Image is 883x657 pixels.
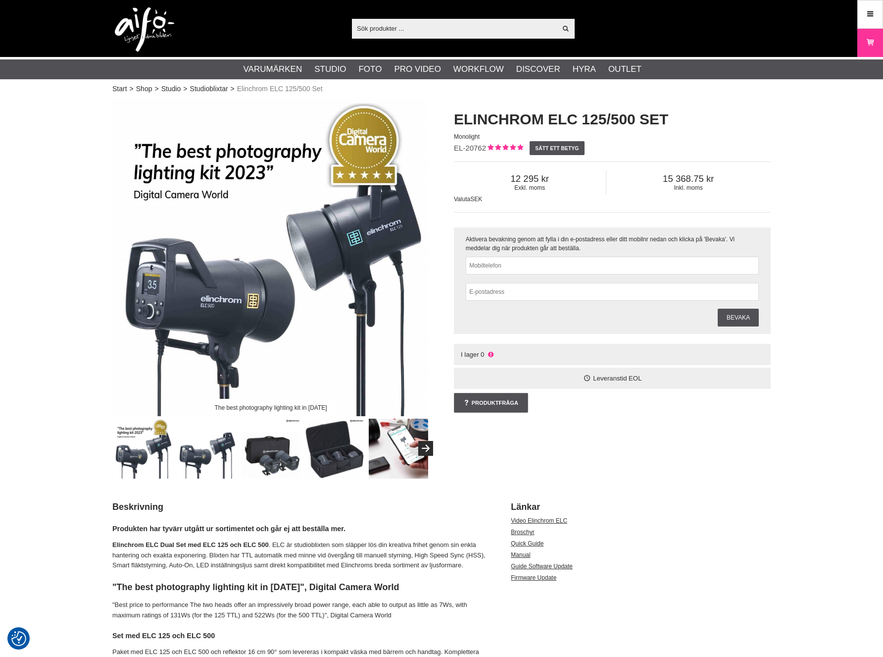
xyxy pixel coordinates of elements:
[466,235,759,253] div: Aktivera bevakning genom att fylla i din e-postadress eller ditt mobilnr nedan och klicka på 'Bev...
[606,173,771,184] span: 15 368.75
[530,141,585,155] a: Sätt ett betyg
[487,351,494,358] i: Ej i lager
[11,631,26,646] img: Revisit consent button
[314,63,346,76] a: Studio
[113,419,173,479] img: The best photography lighting kit in 2023
[206,399,336,416] div: The best photography lighting kit in [DATE]
[511,574,556,581] a: Firmware Update
[112,84,127,94] a: Start
[112,600,486,621] p: "Best price to performance The two heads offer an impressively broad power range, each able to ou...
[718,309,759,327] a: Bevaka
[112,540,486,571] p: . ELC är studioblixten som släpper lös din kreativa frihet genom sin enkla hantering och exakta e...
[454,144,486,152] span: EL-20762
[606,184,771,191] span: Inkl. moms
[454,184,606,191] span: Exkl. moms
[466,283,759,301] input: E-postadress
[511,563,573,570] a: Guide Software Update
[481,351,484,358] span: 0
[454,393,528,413] a: Produktfråga
[369,419,429,479] img: Styrning via App med Bridge
[470,196,482,203] span: SEK
[486,143,523,154] div: Kundbetyg: 5.00
[629,375,641,382] span: EOL
[466,257,759,274] input: Mobiltelefon
[358,63,382,76] a: Foto
[608,63,641,76] a: Outlet
[453,63,504,76] a: Workflow
[511,501,771,513] h2: Länkar
[454,173,606,184] span: 12 295
[305,419,365,479] img: ELC 125/ELC 500 Dual Set i väska
[11,630,26,648] button: Samtyckesinställningar
[418,441,433,456] button: Next
[112,541,269,548] strong: Elinchrom ELC Dual Set med ELC 125 och ELC 500
[516,63,560,76] a: Discover
[136,84,152,94] a: Shop
[231,84,235,94] span: >
[352,21,556,36] input: Sök produkter ...
[511,529,534,536] a: Broschyr
[161,84,181,94] a: Studio
[511,540,543,547] a: Quick Guide
[112,501,486,513] h2: Beskrivning
[593,375,627,382] span: Leveranstid
[154,84,158,94] span: >
[573,63,596,76] a: Hyra
[183,84,187,94] span: >
[511,551,530,558] a: Manual
[241,419,301,479] img: Elinchrom ELC 125/ELC 500 Dual Set
[112,524,486,534] h4: Produkten har tyvärr utgått ur sortimentet och går ej att beställa mer.
[112,631,486,641] h4: Set med ELC 125 och ELC 500
[112,581,486,594] h2: "The best photography lighting kit in [DATE]", Digital Camera World
[461,351,479,358] span: I lager
[115,7,174,52] img: logo.png
[511,517,567,524] a: Video Elinchrom ELC
[244,63,302,76] a: Varumärken
[454,196,470,203] span: Valuta
[454,133,480,140] span: Monolight
[177,419,237,479] img: ELC 125/ELC 500, en mångsidig kombination
[237,84,323,94] span: Elinchrom ELC 125/500 Set
[130,84,134,94] span: >
[394,63,441,76] a: Pro Video
[190,84,228,94] a: Studioblixtar
[112,99,429,416] img: The best photography lighting kit in 2023
[454,109,771,130] h1: Elinchrom ELC 125/500 Set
